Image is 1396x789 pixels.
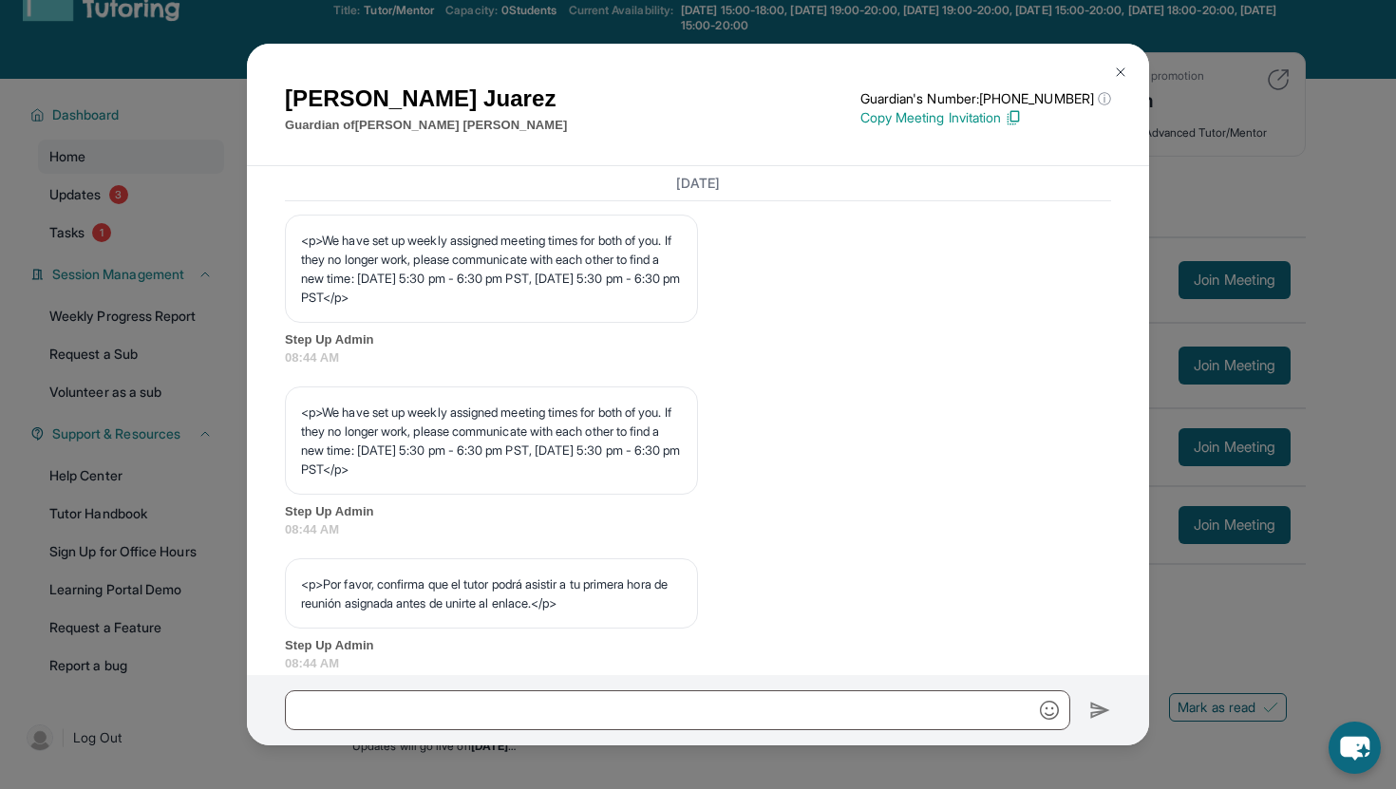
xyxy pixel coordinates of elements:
[301,403,682,479] p: <p>We have set up weekly assigned meeting times for both of you. If they no longer work, please c...
[285,330,1111,349] span: Step Up Admin
[285,82,567,116] h1: [PERSON_NAME] Juarez
[860,108,1111,127] p: Copy Meeting Invitation
[285,348,1111,367] span: 08:44 AM
[1089,699,1111,722] img: Send icon
[1040,701,1059,720] img: Emoji
[1005,109,1022,126] img: Copy Icon
[1098,89,1111,108] span: ⓘ
[301,574,682,612] p: <p>Por favor, confirma que el tutor podrá asistir a tu primera hora de reunión asignada antes de ...
[1329,722,1381,774] button: chat-button
[285,502,1111,521] span: Step Up Admin
[285,520,1111,539] span: 08:44 AM
[285,116,567,135] p: Guardian of [PERSON_NAME] [PERSON_NAME]
[285,174,1111,193] h3: [DATE]
[285,654,1111,673] span: 08:44 AM
[1113,65,1128,80] img: Close Icon
[301,231,682,307] p: <p>We have set up weekly assigned meeting times for both of you. If they no longer work, please c...
[860,89,1111,108] p: Guardian's Number: [PHONE_NUMBER]
[285,636,1111,655] span: Step Up Admin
